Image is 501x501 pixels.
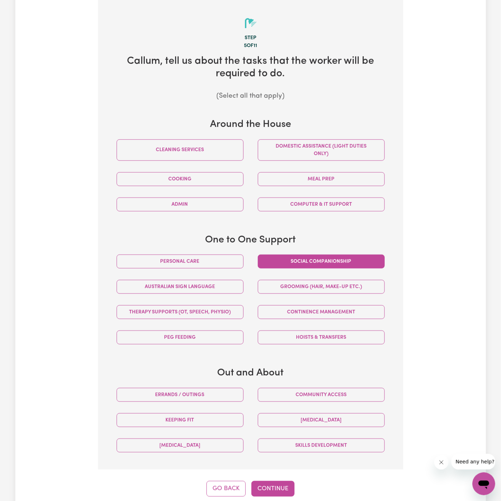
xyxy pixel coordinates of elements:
button: Grooming (hair, make-up etc.) [258,280,385,294]
button: Hoists & transfers [258,331,385,344]
h3: Out and About [109,367,392,379]
h3: Around the House [109,119,392,131]
button: Cleaning services [117,139,244,161]
button: Domestic assistance (light duties only) [258,139,385,161]
button: PEG feeding [117,331,244,344]
button: Therapy Supports (OT, speech, physio) [117,305,244,319]
iframe: Button to launch messaging window [472,472,495,495]
iframe: Close message [434,455,449,470]
button: Admin [117,198,244,211]
h2: Callum , tell us about the tasks that the worker will be required to do. [109,55,392,80]
button: Meal prep [258,172,385,186]
button: Go Back [206,481,246,497]
button: Continue [251,481,295,497]
iframe: Message from company [451,454,495,470]
button: Continence management [258,305,385,319]
div: Step [109,34,392,42]
button: Australian Sign Language [117,280,244,294]
button: [MEDICAL_DATA] [117,439,244,453]
button: [MEDICAL_DATA] [258,413,385,427]
button: Social companionship [258,255,385,269]
button: Community access [258,388,385,402]
p: (Select all that apply) [109,91,392,102]
button: Cooking [117,172,244,186]
button: Computer & IT Support [258,198,385,211]
h3: One to One Support [109,234,392,246]
div: 5 of 11 [109,42,392,50]
button: Errands / Outings [117,388,244,402]
button: Keeping fit [117,413,244,427]
button: Personal care [117,255,244,269]
button: Skills Development [258,439,385,453]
